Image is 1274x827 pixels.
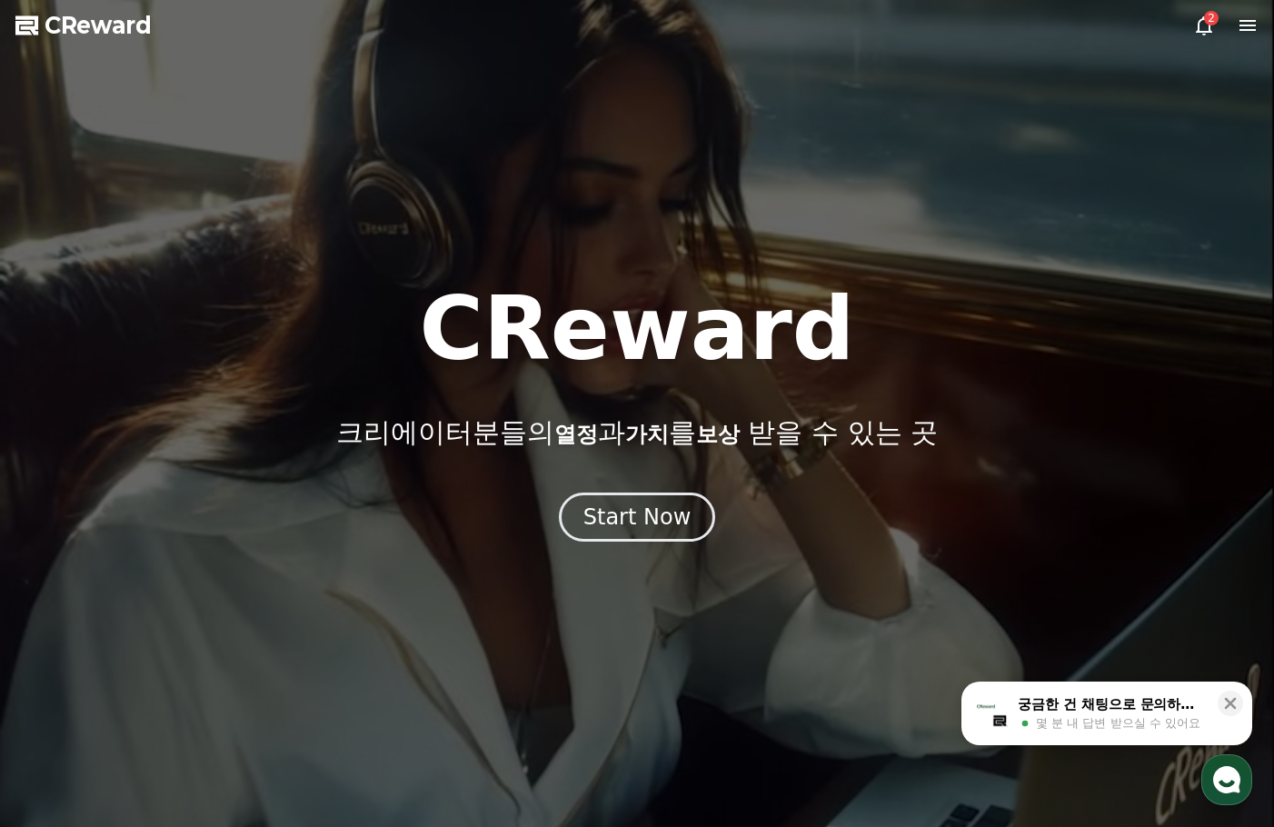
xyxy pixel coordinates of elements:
h1: CReward [419,285,854,373]
span: 설정 [281,603,303,618]
span: 대화 [166,604,188,619]
a: 설정 [234,576,349,622]
span: CReward [45,11,152,40]
a: 홈 [5,576,120,622]
a: CReward [15,11,152,40]
a: 2 [1193,15,1215,36]
span: 가치 [625,422,669,447]
div: 2 [1204,11,1219,25]
a: 대화 [120,576,234,622]
div: Start Now [583,503,692,532]
a: Start Now [559,511,716,528]
span: 홈 [57,603,68,618]
span: 보상 [696,422,740,447]
span: 열정 [554,422,598,447]
button: Start Now [559,493,716,542]
p: 크리에이터분들의 과 를 받을 수 있는 곳 [336,416,938,449]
